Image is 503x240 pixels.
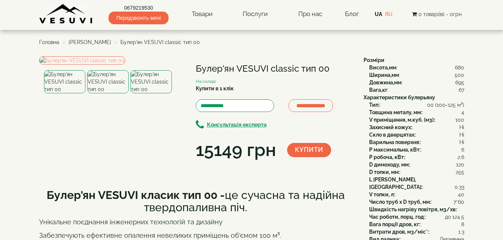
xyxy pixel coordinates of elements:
div: : [369,101,464,109]
div: : [369,191,464,198]
span: 120 [456,161,464,168]
div: : [369,146,464,153]
span: Передзвоніть мені [109,12,169,24]
b: D димоходу, мм: [369,162,410,168]
b: Захисний кожух: [369,124,412,130]
div: : [369,228,464,236]
span: 500 [455,71,464,79]
b: Скло в дверцятах: [369,132,415,138]
img: Булер'ян VESUVI classic тип 00 [87,70,129,93]
b: Булер'ян VESUVI класик тип 00 - [47,188,225,202]
span: Ні [459,138,464,146]
button: 0 товар(ів) - 0грн [410,10,464,18]
div: 15149 грн [196,137,276,163]
a: Про нас [291,6,330,23]
b: Характеристики булерьяну [364,94,435,100]
b: Вага порції дров, кг: [369,221,420,227]
div: : [369,124,464,131]
b: V топки, л: [369,191,395,197]
h1: Булер'ян VESUVI classic тип 00 [196,64,352,74]
a: UA [375,11,382,17]
div: : [369,86,464,94]
b: Витрати дров, м3/міс*: [369,229,429,235]
span: Ні [459,124,464,131]
b: Вага,кг [369,87,387,93]
span: 0 товар(ів) - 0грн [418,11,462,17]
div: : [369,161,464,168]
div: : [369,206,464,213]
small: На складі [196,79,216,84]
b: Час роботи, порц. год: [369,214,425,220]
b: Висота,мм [369,65,396,71]
span: 4 [461,109,464,116]
b: Число труб x D труб, мм: [369,199,431,205]
a: Блог [345,10,359,18]
span: 6 [461,146,464,153]
div: : [369,153,464,161]
div: : [369,138,464,146]
b: Тип: [369,102,380,108]
p: Унікальне поєднання інженерних технологій та дизайну [39,217,352,227]
div: : [369,168,464,176]
img: content [39,4,93,24]
span: 680 [455,64,464,71]
div: : [369,176,464,191]
b: Консультація експерта [207,122,267,128]
div: : [369,221,464,228]
b: V приміщення, м.куб. (м3): [369,117,435,123]
label: Купити в 1 клік [196,85,234,92]
img: Булер'ян VESUVI classic тип 00 [44,70,85,93]
span: 695 [455,79,464,86]
b: P максимальна, кВт: [369,147,421,153]
b: Товщина металу, мм: [369,109,422,115]
div: : [369,79,464,86]
h2: це сучасна та надійна твердопаливна піч. [39,189,352,213]
b: Довжина,мм [369,80,402,85]
div: : [369,213,464,221]
span: Булер'ян VESUVI classic тип 00 [120,39,200,45]
span: 1.3 [458,228,464,236]
span: Ні [459,131,464,138]
div: : [369,198,464,206]
b: D топки, мм: [369,169,400,175]
b: L [PERSON_NAME], [GEOGRAPHIC_DATA]: [369,177,422,190]
a: Товари [184,6,220,23]
span: 0.33 [455,183,464,191]
div: : [369,109,464,116]
span: 2.6 [458,153,464,161]
span: 255 [456,168,464,176]
a: RU [385,11,393,17]
span: 4.5 [457,213,464,221]
div: : [369,131,464,138]
span: до 12 [445,213,457,221]
b: Ширина,мм [369,72,399,78]
b: Варильна поверхня: [369,139,420,145]
div: : [369,116,464,124]
span: 40 [458,191,464,198]
img: Булер'ян VESUVI classic тип 00 [131,70,172,93]
a: Послуги [235,6,275,23]
span: 8 [461,221,464,228]
button: Купити [287,143,331,157]
div: : [369,64,464,71]
b: Швидкість нагріву повітря, м3/хв: [369,206,457,212]
a: 0679219530 [109,4,169,12]
span: 00 (100-125 м³) [427,101,464,109]
span: 67 [459,86,464,94]
a: Головна [39,39,59,45]
div: : [369,71,464,79]
span: 100 [455,116,464,124]
a: [PERSON_NAME] [69,39,111,45]
img: Булер'ян VESUVI classic тип 00 [39,56,125,65]
b: Розміри [364,57,384,63]
b: P робоча, кВт: [369,154,405,160]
